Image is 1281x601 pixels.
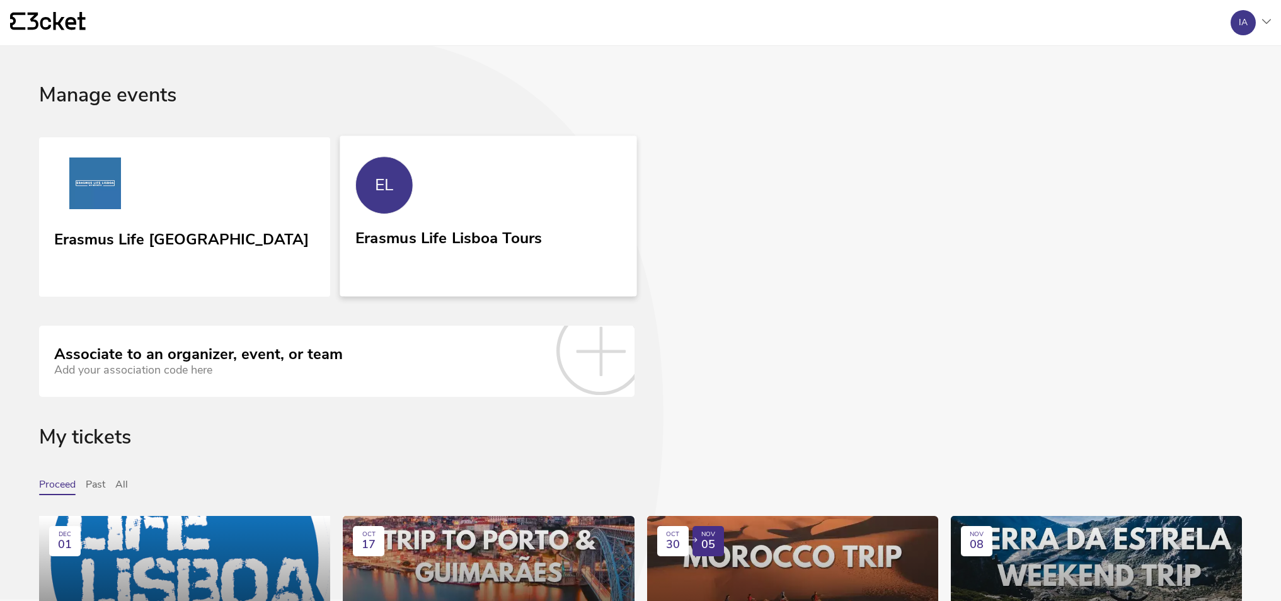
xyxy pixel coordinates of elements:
[39,426,1242,479] div: My tickets
[340,135,637,296] a: EL Erasmus Life Lisboa Tours
[355,224,543,247] div: Erasmus Life Lisboa Tours
[1239,18,1248,28] div: IA
[54,363,343,377] div: Add your association code here
[115,479,128,495] button: All
[701,538,715,551] span: 05
[970,531,984,539] div: NOV
[362,531,376,539] div: OCT
[86,479,105,495] button: Past
[362,538,376,551] span: 17
[58,538,72,551] span: 01
[39,84,1242,137] div: Manage events
[666,538,680,551] span: 30
[10,12,86,33] a: {' '}
[54,346,343,363] div: Associate to an organizer, event, or team
[39,137,330,297] a: Erasmus Life Lisboa Erasmus Life [GEOGRAPHIC_DATA]
[10,13,25,30] g: {' '}
[54,157,136,214] img: Erasmus Life Lisboa
[54,226,309,249] div: Erasmus Life [GEOGRAPHIC_DATA]
[39,326,635,396] a: Associate to an organizer, event, or team Add your association code here
[39,479,76,495] button: Proceed
[970,538,984,551] span: 08
[375,176,394,195] div: EL
[59,531,71,539] div: DEC
[666,531,679,539] div: OCT
[701,531,715,539] div: NOV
